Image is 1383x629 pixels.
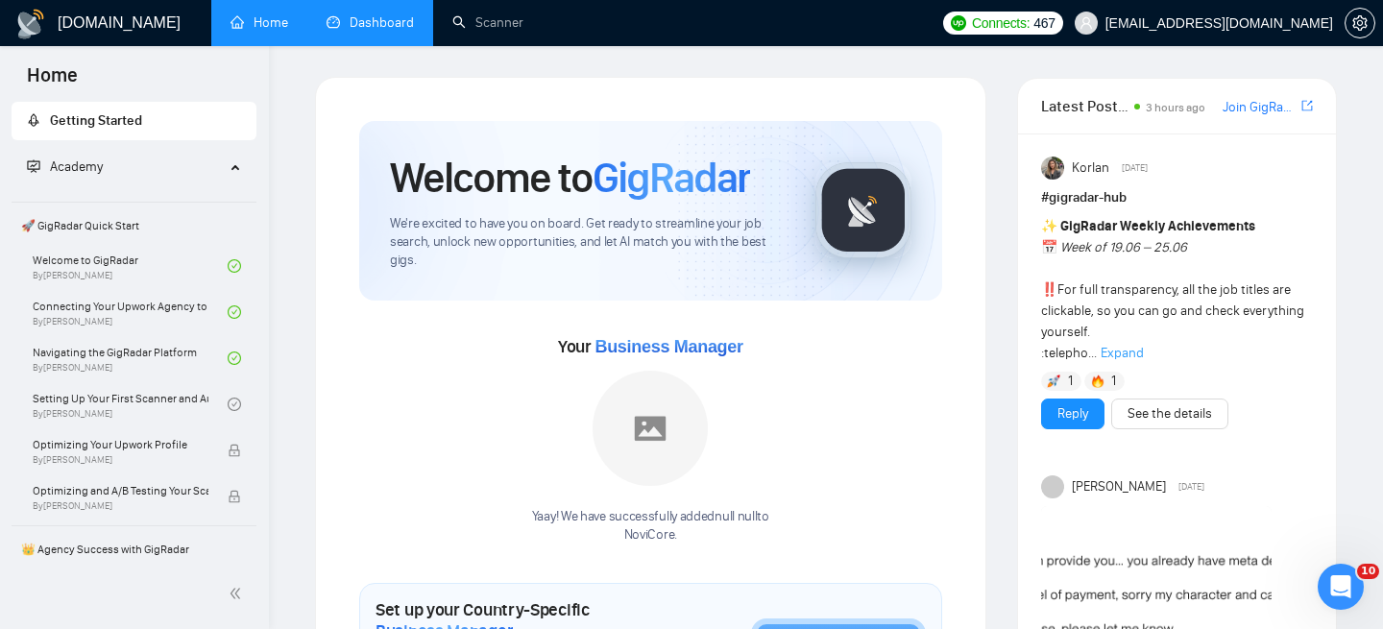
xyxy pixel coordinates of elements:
[12,61,93,102] span: Home
[1041,399,1104,429] button: Reply
[228,351,241,365] span: check-circle
[1128,403,1212,424] a: See the details
[33,481,208,500] span: Optimizing and A/B Testing Your Scanner for Better Results
[1357,564,1379,579] span: 10
[33,337,228,379] a: Navigating the GigRadar PlatformBy[PERSON_NAME]
[593,152,750,204] span: GigRadar
[33,245,228,287] a: Welcome to GigRadarBy[PERSON_NAME]
[452,14,523,31] a: searchScanner
[13,530,255,569] span: 👑 Agency Success with GigRadar
[1146,101,1205,114] span: 3 hours ago
[33,435,208,454] span: Optimizing Your Upwork Profile
[228,490,241,503] span: lock
[1101,345,1144,361] span: Expand
[13,206,255,245] span: 🚀 GigRadar Quick Start
[27,113,40,127] span: rocket
[1111,399,1228,429] button: See the details
[33,383,228,425] a: Setting Up Your First Scanner and Auto-BidderBy[PERSON_NAME]
[1041,281,1057,298] span: ‼️
[1318,564,1364,610] iframe: Intercom live chat
[1041,157,1064,180] img: Korlan
[1041,187,1313,208] h1: # gigradar-hub
[593,371,708,486] img: placeholder.png
[1072,476,1166,497] span: [PERSON_NAME]
[1345,15,1375,31] a: setting
[1091,375,1104,388] img: 🔥
[1178,478,1204,496] span: [DATE]
[1041,94,1128,118] span: Latest Posts from the GigRadar Community
[228,398,241,411] span: check-circle
[815,162,911,258] img: gigradar-logo.png
[390,215,785,270] span: We're excited to have you on board. Get ready to streamline your job search, unlock new opportuni...
[33,500,208,512] span: By [PERSON_NAME]
[1068,372,1073,391] span: 1
[230,14,288,31] a: homeHome
[1122,159,1148,177] span: [DATE]
[33,291,228,333] a: Connecting Your Upwork Agency to GigRadarBy[PERSON_NAME]
[594,337,742,356] span: Business Manager
[532,526,769,544] p: NoviCore .
[1060,239,1187,255] em: Week of 19.06 – 25.06
[390,152,750,204] h1: Welcome to
[951,15,966,31] img: upwork-logo.png
[1041,239,1057,255] span: 📅
[1041,218,1057,234] span: ✨
[532,508,769,544] div: Yaay! We have successfully added null null to
[33,454,208,466] span: By [PERSON_NAME]
[1346,15,1374,31] span: setting
[972,12,1030,34] span: Connects:
[1060,218,1255,234] strong: GigRadar Weekly Achievements
[50,158,103,175] span: Academy
[1301,98,1313,113] span: export
[228,444,241,457] span: lock
[228,305,241,319] span: check-circle
[229,584,248,603] span: double-left
[228,259,241,273] span: check-circle
[15,9,46,39] img: logo
[1111,372,1116,391] span: 1
[1223,97,1298,118] a: Join GigRadar Slack Community
[1041,218,1304,361] span: For full transparency, all the job titles are clickable, so you can go and check everything yours...
[1047,375,1060,388] img: 🚀
[1072,157,1109,179] span: Korlan
[327,14,414,31] a: dashboardDashboard
[27,158,103,175] span: Academy
[1301,97,1313,115] a: export
[1345,8,1375,38] button: setting
[1057,403,1088,424] a: Reply
[50,112,142,129] span: Getting Started
[558,336,743,357] span: Your
[27,159,40,173] span: fund-projection-screen
[12,102,256,140] li: Getting Started
[1033,12,1055,34] span: 467
[1080,16,1093,30] span: user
